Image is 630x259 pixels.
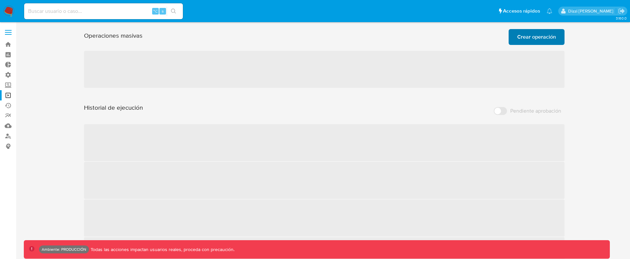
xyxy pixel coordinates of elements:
[24,7,183,16] input: Buscar usuario o caso...
[153,8,158,14] span: ⌥
[618,8,625,15] a: Salir
[503,8,540,15] span: Accesos rápidos
[568,8,616,14] p: dizzi.tren@mercadolibre.com.co
[162,8,164,14] span: s
[547,8,552,14] a: Notificaciones
[89,246,234,253] p: Todas las acciones impactan usuarios reales, proceda con precaución.
[42,248,86,251] p: Ambiente: PRODUCCIÓN
[167,7,180,16] button: search-icon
